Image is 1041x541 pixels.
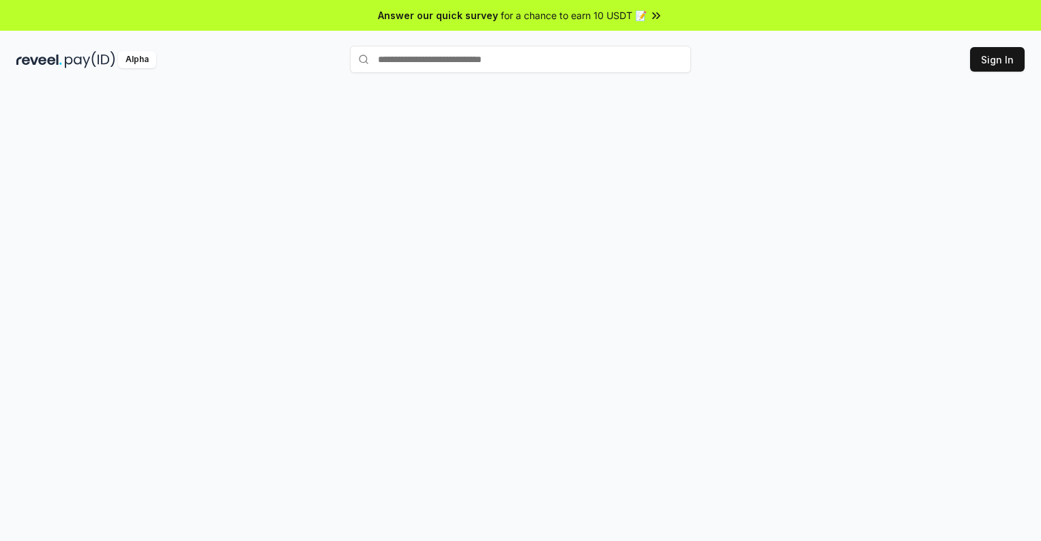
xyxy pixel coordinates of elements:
[16,51,62,68] img: reveel_dark
[378,8,498,23] span: Answer our quick survey
[970,47,1025,72] button: Sign In
[65,51,115,68] img: pay_id
[501,8,647,23] span: for a chance to earn 10 USDT 📝
[118,51,156,68] div: Alpha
